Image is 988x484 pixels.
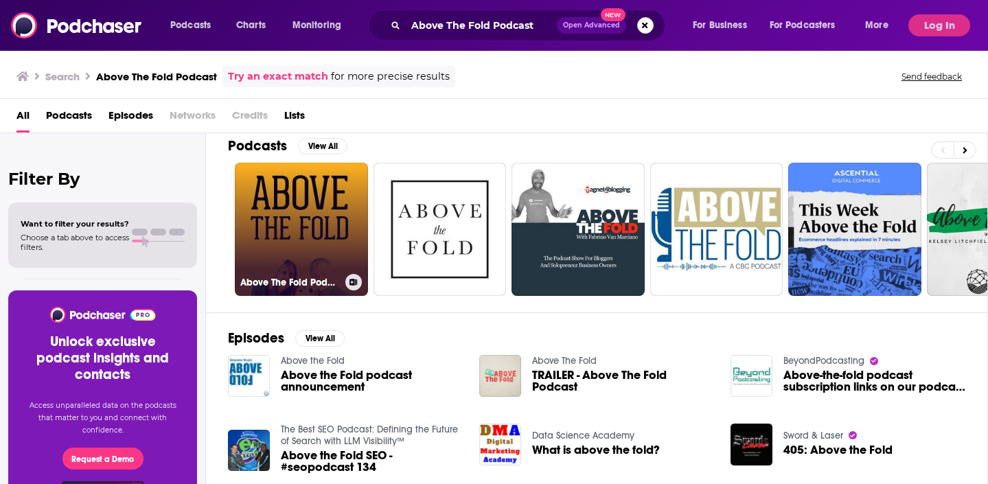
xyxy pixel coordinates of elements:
h3: Search [45,70,80,83]
a: Sword & Laser [783,430,843,441]
img: What is above the fold? [479,424,521,465]
h2: Podcasts [228,137,287,154]
a: PodcastsView All [228,137,347,154]
button: open menu [683,14,764,36]
h3: Unlock exclusive podcast insights and contacts [25,334,181,383]
div: Search podcasts, credits, & more... [381,10,678,41]
button: open menu [855,14,906,36]
a: Episodes [108,104,153,132]
a: Charts [227,14,274,36]
img: Above the Fold SEO - #seopodcast 134 [228,430,270,472]
h3: Above The Fold Podcast [240,277,340,288]
span: Networks [170,104,216,132]
span: Podcasts [170,16,211,35]
span: For Podcasters [770,16,836,35]
a: BeyondPodcasting [783,355,864,367]
h3: Above The Fold Podcast [96,70,217,83]
img: Above-the-fold podcast subscription links on our podcast website [731,355,772,397]
a: The Best SEO Podcast: Defining the Future of Search with LLM Visibility™ [281,424,458,447]
span: New [601,8,625,21]
a: 405: Above the Fold [783,444,893,456]
a: Data Science Academy [532,430,634,441]
img: Podchaser - Follow, Share and Rate Podcasts [11,12,143,38]
a: Above The Fold [532,355,597,367]
h2: Episodes [228,330,284,347]
a: Try an exact match [228,69,328,84]
img: Above the Fold podcast announcement [228,355,270,397]
button: Send feedback [897,71,966,82]
a: Above the Fold [281,355,345,367]
a: All [16,104,30,132]
a: Above the Fold podcast announcement [281,369,463,393]
button: Open AdvancedNew [557,17,626,34]
button: Request a Demo [62,448,143,470]
input: Search podcasts, credits, & more... [406,14,557,36]
button: View All [295,330,345,347]
span: More [865,16,888,35]
span: For Business [693,16,747,35]
img: TRAILER - Above The Fold Podcast [479,355,521,397]
span: Credits [232,104,268,132]
span: Monitoring [292,16,341,35]
span: Open Advanced [563,22,620,29]
button: View All [298,138,347,154]
a: Above-the-fold podcast subscription links on our podcast website [783,369,965,393]
a: Above the Fold SEO - #seopodcast 134 [281,450,463,473]
button: open menu [761,14,855,36]
span: Choose a tab above to access filters. [21,233,129,252]
h2: Filter By [8,169,197,189]
span: for more precise results [331,69,450,84]
a: Podcasts [46,104,92,132]
p: Access unparalleled data on the podcasts that matter to you and connect with confidence. [25,400,181,437]
button: open menu [161,14,229,36]
a: TRAILER - Above The Fold Podcast [532,369,714,393]
a: Above The Fold Podcast [235,163,368,296]
a: What is above the fold? [532,444,660,456]
img: 405: Above the Fold [731,424,772,465]
button: open menu [283,14,359,36]
button: Log In [908,14,970,36]
span: Charts [236,16,266,35]
a: EpisodesView All [228,330,345,347]
img: Podchaser - Follow, Share and Rate Podcasts [49,307,157,323]
a: Lists [284,104,305,132]
span: Want to filter your results? [21,219,129,229]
